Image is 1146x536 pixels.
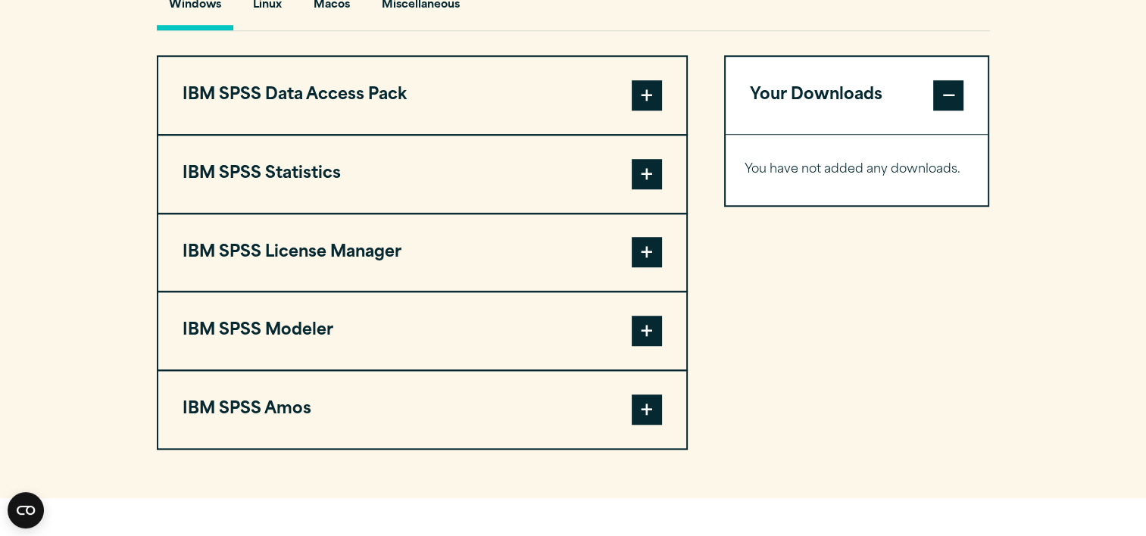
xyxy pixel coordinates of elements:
button: IBM SPSS Statistics [158,136,686,213]
button: IBM SPSS Data Access Pack [158,57,686,134]
button: IBM SPSS Modeler [158,292,686,369]
p: You have not added any downloads. [745,159,970,181]
button: IBM SPSS License Manager [158,214,686,291]
button: Your Downloads [726,57,988,134]
button: IBM SPSS Amos [158,371,686,448]
button: Open CMP widget [8,492,44,528]
div: Your Downloads [726,134,988,205]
